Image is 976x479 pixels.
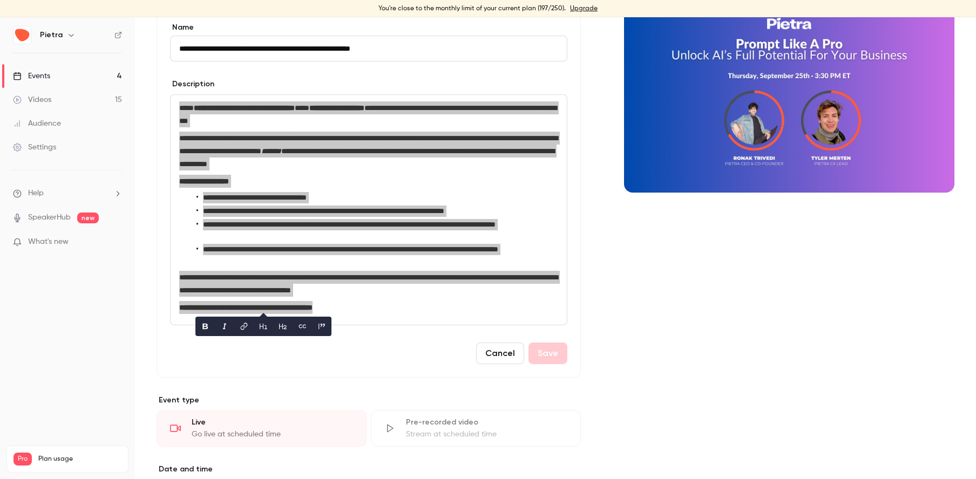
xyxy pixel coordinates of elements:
[40,30,63,40] h6: Pietra
[170,79,214,90] label: Description
[13,188,122,199] li: help-dropdown-opener
[157,410,367,447] div: LiveGo live at scheduled time
[13,118,61,129] div: Audience
[157,464,581,475] label: Date and time
[28,212,71,223] a: SpeakerHub
[371,410,581,447] div: Pre-recorded videoStream at scheduled time
[13,453,32,466] span: Pro
[313,318,330,335] button: blockquote
[216,318,233,335] button: italic
[170,22,567,33] label: Name
[13,71,50,81] div: Events
[406,417,567,428] div: Pre-recorded video
[196,318,214,335] button: bold
[406,429,567,440] div: Stream at scheduled time
[13,94,51,105] div: Videos
[13,26,31,44] img: Pietra
[170,94,567,325] section: description
[77,213,99,223] span: new
[192,429,353,440] div: Go live at scheduled time
[171,95,567,325] div: editor
[28,236,69,248] span: What's new
[38,455,121,463] span: Plan usage
[570,4,598,13] a: Upgrade
[157,395,581,406] p: Event type
[476,343,524,364] button: Cancel
[192,417,353,428] div: Live
[28,188,44,199] span: Help
[235,318,253,335] button: link
[13,142,56,153] div: Settings
[109,237,122,247] iframe: Noticeable Trigger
